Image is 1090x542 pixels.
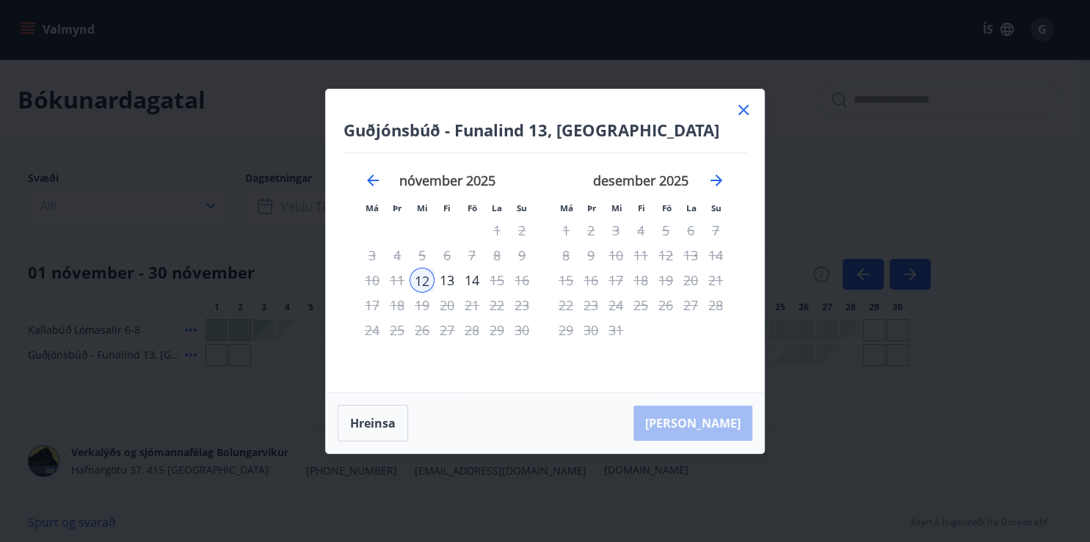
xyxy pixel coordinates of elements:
[653,293,678,318] div: Aðeins útritun í boði
[468,202,477,213] small: Fö
[360,293,385,318] td: Not available. mánudagur, 17. nóvember 2025
[662,202,672,213] small: Fö
[435,268,459,293] div: 13
[509,268,534,293] td: Not available. sunnudagur, 16. nóvember 2025
[603,318,628,343] td: Not available. miðvikudagur, 31. desember 2025
[703,218,728,243] td: Not available. sunnudagur, 7. desember 2025
[459,318,484,343] td: Not available. föstudagur, 28. nóvember 2025
[517,202,527,213] small: Su
[393,202,402,213] small: Þr
[364,172,382,189] div: Move backward to switch to the previous month.
[553,318,578,343] td: Not available. mánudagur, 29. desember 2025
[492,202,502,213] small: La
[628,293,653,318] td: Not available. fimmtudagur, 25. desember 2025
[459,293,484,318] div: Aðeins útritun í boði
[385,243,410,268] td: Not available. þriðjudagur, 4. nóvember 2025
[678,268,703,293] td: Not available. laugardagur, 20. desember 2025
[560,202,573,213] small: Má
[603,268,628,293] td: Not available. miðvikudagur, 17. desember 2025
[484,293,509,318] td: Not available. laugardagur, 22. nóvember 2025
[344,119,746,141] h4: Guðjónsbúð - Funalind 13, [GEOGRAPHIC_DATA]
[678,293,703,318] td: Not available. laugardagur, 27. desember 2025
[509,243,534,268] td: Not available. sunnudagur, 9. nóvember 2025
[484,318,509,343] td: Not available. laugardagur, 29. nóvember 2025
[435,318,459,343] div: Aðeins útritun í boði
[703,243,728,268] td: Not available. sunnudagur, 14. desember 2025
[603,218,628,243] td: Not available. miðvikudagur, 3. desember 2025
[484,268,509,293] td: Not available. laugardagur, 15. nóvember 2025
[509,218,534,243] td: Not available. sunnudagur, 2. nóvember 2025
[459,293,484,318] td: Not available. föstudagur, 21. nóvember 2025
[628,218,653,243] td: Not available. fimmtudagur, 4. desember 2025
[578,293,603,318] td: Not available. þriðjudagur, 23. desember 2025
[653,268,678,293] div: Aðeins útritun í boði
[410,268,435,293] td: Selected as start date. miðvikudagur, 12. nóvember 2025
[678,243,703,268] td: Not available. laugardagur, 13. desember 2025
[638,202,645,213] small: Fi
[435,268,459,293] td: Choose fimmtudagur, 13. nóvember 2025 as your check-out date. It’s available.
[578,218,603,243] td: Not available. þriðjudagur, 2. desember 2025
[410,268,435,293] div: 12
[344,153,746,375] div: Calendar
[653,243,678,268] td: Not available. föstudagur, 12. desember 2025
[603,293,628,318] td: Not available. miðvikudagur, 24. desember 2025
[417,202,428,213] small: Mi
[711,202,722,213] small: Su
[578,318,603,343] td: Not available. þriðjudagur, 30. desember 2025
[410,318,435,343] td: Not available. miðvikudagur, 26. nóvember 2025
[703,293,728,318] td: Not available. sunnudagur, 28. desember 2025
[459,268,484,293] td: Choose föstudagur, 14. nóvember 2025 as your check-out date. It’s available.
[553,218,578,243] td: Not available. mánudagur, 1. desember 2025
[611,202,622,213] small: Mi
[435,293,459,318] td: Not available. fimmtudagur, 20. nóvember 2025
[578,243,603,268] td: Not available. þriðjudagur, 9. desember 2025
[435,318,459,343] td: Not available. fimmtudagur, 27. nóvember 2025
[578,268,603,293] td: Not available. þriðjudagur, 16. desember 2025
[708,172,725,189] div: Move forward to switch to the next month.
[459,268,484,293] div: Aðeins útritun í boði
[703,268,728,293] td: Not available. sunnudagur, 21. desember 2025
[509,318,534,343] td: Not available. sunnudagur, 30. nóvember 2025
[509,293,534,318] td: Not available. sunnudagur, 23. nóvember 2025
[443,202,451,213] small: Fi
[459,243,484,268] td: Not available. föstudagur, 7. nóvember 2025
[385,293,410,318] td: Not available. þriðjudagur, 18. nóvember 2025
[553,268,578,293] td: Not available. mánudagur, 15. desember 2025
[360,243,385,268] td: Not available. mánudagur, 3. nóvember 2025
[653,268,678,293] td: Not available. föstudagur, 19. desember 2025
[628,243,653,268] td: Not available. fimmtudagur, 11. desember 2025
[399,172,495,189] strong: nóvember 2025
[410,293,435,318] td: Not available. miðvikudagur, 19. nóvember 2025
[578,218,603,243] div: Aðeins útritun í boði
[678,218,703,243] td: Not available. laugardagur, 6. desember 2025
[686,202,697,213] small: La
[653,218,678,243] td: Not available. föstudagur, 5. desember 2025
[628,268,653,293] td: Not available. fimmtudagur, 18. desember 2025
[410,243,435,268] td: Not available. miðvikudagur, 5. nóvember 2025
[360,268,385,293] td: Not available. mánudagur, 10. nóvember 2025
[484,218,509,243] td: Not available. laugardagur, 1. nóvember 2025
[484,243,509,268] td: Not available. laugardagur, 8. nóvember 2025
[366,202,379,213] small: Má
[553,243,578,268] td: Not available. mánudagur, 8. desember 2025
[385,268,410,293] td: Not available. þriðjudagur, 11. nóvember 2025
[338,405,408,442] button: Hreinsa
[360,318,385,343] td: Not available. mánudagur, 24. nóvember 2025
[603,243,628,268] td: Not available. miðvikudagur, 10. desember 2025
[587,202,596,213] small: Þr
[553,293,578,318] td: Not available. mánudagur, 22. desember 2025
[385,318,410,343] td: Not available. þriðjudagur, 25. nóvember 2025
[435,243,459,268] td: Not available. fimmtudagur, 6. nóvember 2025
[593,172,688,189] strong: desember 2025
[653,293,678,318] td: Not available. föstudagur, 26. desember 2025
